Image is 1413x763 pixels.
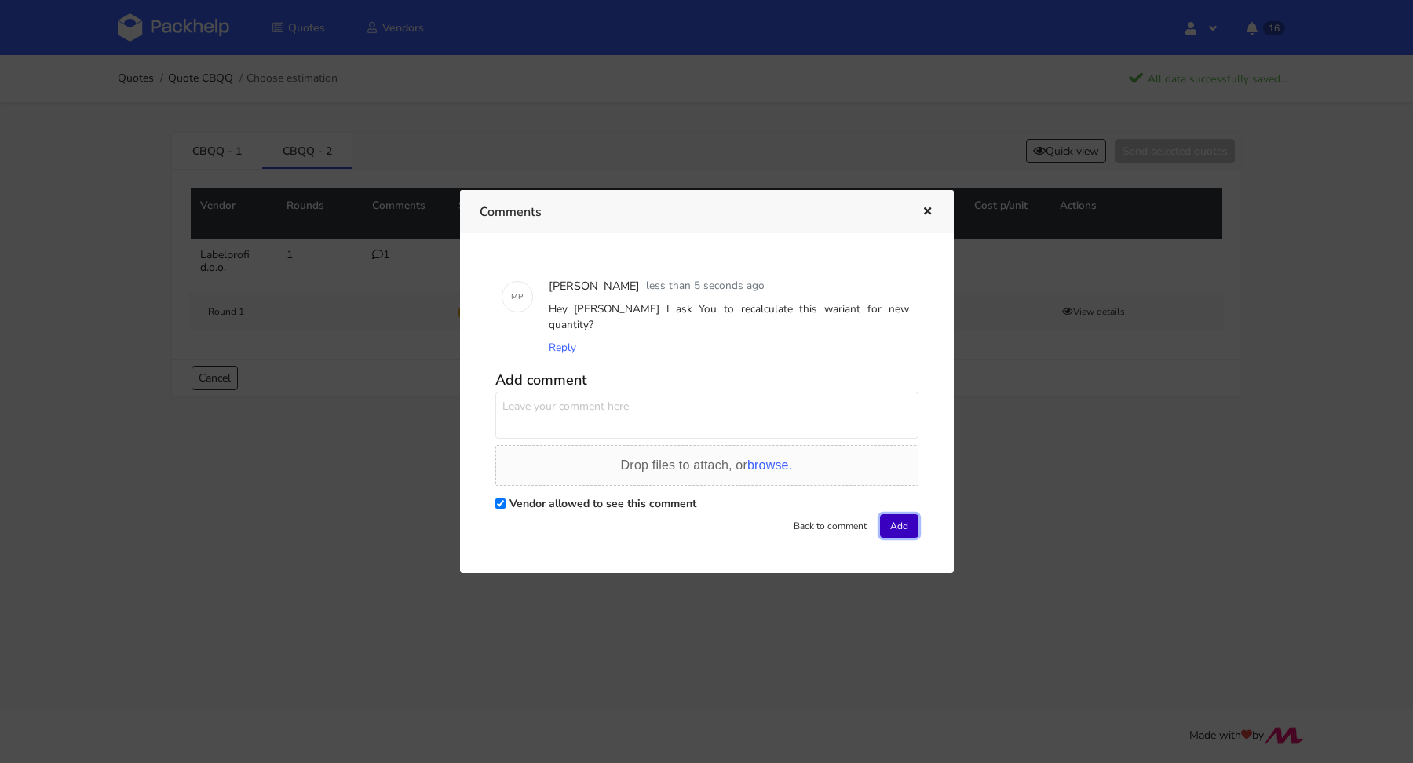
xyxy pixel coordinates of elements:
h5: Add comment [495,371,918,389]
span: M [511,287,518,307]
span: P [518,287,523,307]
span: browse. [747,458,792,472]
div: Hey [PERSON_NAME] I ask You to recalculate this wariant for new quantity? [546,298,912,337]
h3: Comments [480,201,898,223]
div: less than 5 seconds ago [643,275,768,298]
button: Back to comment [783,514,877,538]
span: Drop files to attach, or [621,458,793,472]
label: Vendor allowed to see this comment [509,496,696,511]
div: [PERSON_NAME] [546,275,643,298]
span: Reply [549,340,576,355]
button: Add [880,514,918,538]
